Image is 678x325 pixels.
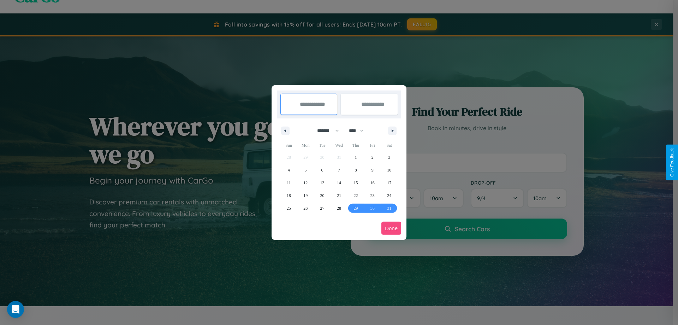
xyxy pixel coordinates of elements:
[280,140,297,151] span: Sun
[287,202,291,215] span: 25
[287,189,291,202] span: 18
[364,176,381,189] button: 16
[280,164,297,176] button: 4
[370,176,375,189] span: 16
[314,202,331,215] button: 27
[387,164,391,176] span: 10
[364,189,381,202] button: 23
[331,189,347,202] button: 21
[353,202,358,215] span: 29
[670,148,674,177] div: Give Feedback
[314,140,331,151] span: Tue
[371,151,374,164] span: 2
[364,151,381,164] button: 2
[381,151,398,164] button: 3
[355,164,357,176] span: 8
[387,176,391,189] span: 17
[303,202,308,215] span: 26
[347,189,364,202] button: 22
[297,176,314,189] button: 12
[321,164,323,176] span: 6
[364,164,381,176] button: 9
[314,164,331,176] button: 6
[371,164,374,176] span: 9
[304,164,307,176] span: 5
[297,140,314,151] span: Mon
[347,151,364,164] button: 1
[320,176,325,189] span: 13
[388,151,390,164] span: 3
[337,202,341,215] span: 28
[320,202,325,215] span: 27
[288,164,290,176] span: 4
[280,202,297,215] button: 25
[381,164,398,176] button: 10
[364,202,381,215] button: 30
[347,164,364,176] button: 8
[338,164,340,176] span: 7
[337,189,341,202] span: 21
[381,202,398,215] button: 31
[381,189,398,202] button: 24
[297,164,314,176] button: 5
[314,189,331,202] button: 20
[331,164,347,176] button: 7
[303,189,308,202] span: 19
[381,176,398,189] button: 17
[7,301,24,318] div: Open Intercom Messenger
[337,176,341,189] span: 14
[364,140,381,151] span: Fri
[314,176,331,189] button: 13
[370,202,375,215] span: 30
[387,202,391,215] span: 31
[355,151,357,164] span: 1
[353,176,358,189] span: 15
[331,202,347,215] button: 28
[387,189,391,202] span: 24
[353,189,358,202] span: 22
[280,176,297,189] button: 11
[370,189,375,202] span: 23
[381,222,401,235] button: Done
[381,140,398,151] span: Sat
[347,176,364,189] button: 15
[303,176,308,189] span: 12
[297,202,314,215] button: 26
[297,189,314,202] button: 19
[347,202,364,215] button: 29
[320,189,325,202] span: 20
[331,176,347,189] button: 14
[331,140,347,151] span: Wed
[280,189,297,202] button: 18
[287,176,291,189] span: 11
[347,140,364,151] span: Thu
